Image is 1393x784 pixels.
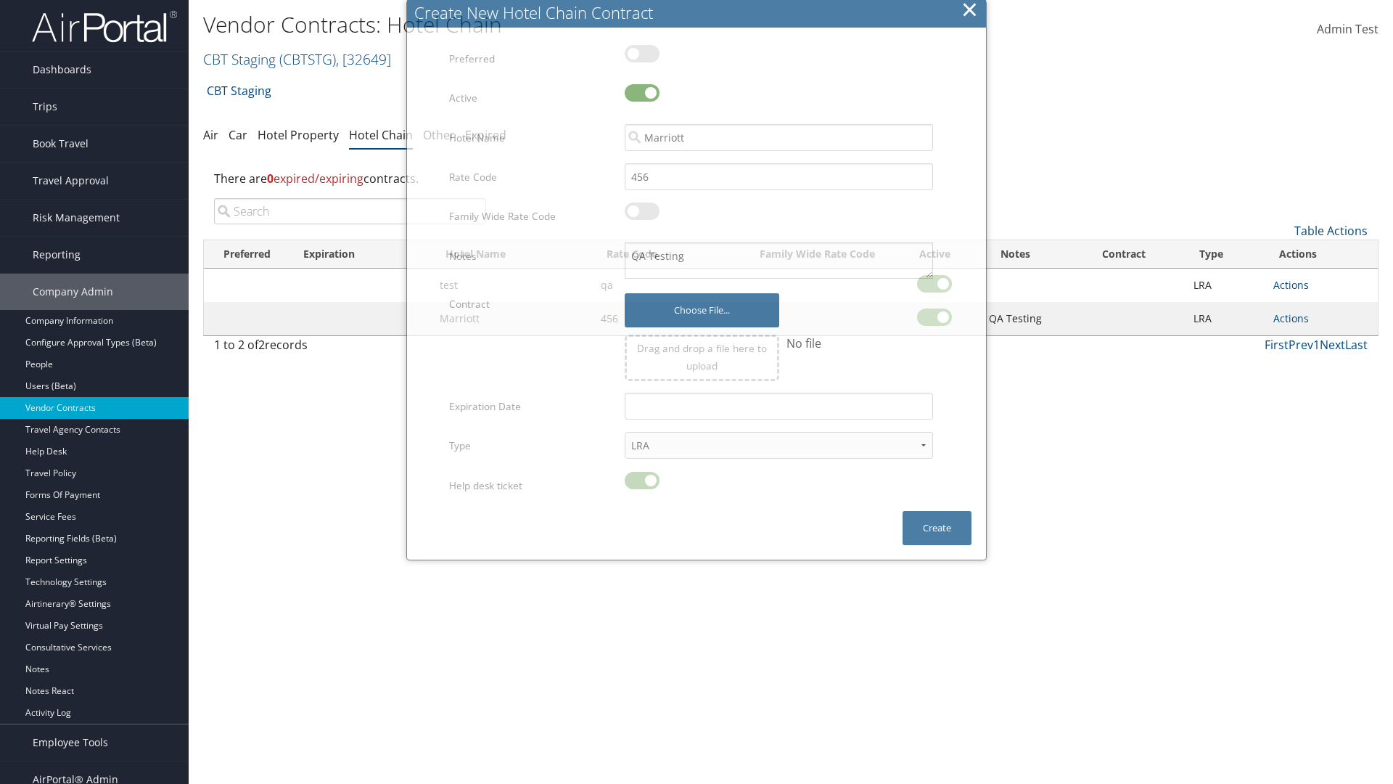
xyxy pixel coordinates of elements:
[336,49,391,69] span: , [ 32649 ]
[637,341,767,372] span: Drag and drop a file here to upload
[203,127,218,143] a: Air
[989,311,1042,325] span: QA Testing
[203,49,391,69] a: CBT Staging
[1313,337,1320,353] a: 1
[33,200,120,236] span: Risk Management
[449,163,614,191] label: Rate Code
[414,1,986,24] div: Create New Hotel Chain Contract
[33,237,81,273] span: Reporting
[258,337,265,353] span: 2
[1186,269,1267,302] td: LRA
[267,171,363,187] span: expired/expiring
[1273,278,1309,292] a: Actions
[279,49,336,69] span: ( CBTSTG )
[207,76,271,105] a: CBT Staging
[203,159,1378,198] div: There are contracts.
[214,198,486,224] input: Search
[1061,240,1186,269] th: Contract: activate to sort column ascending
[258,127,339,143] a: Hotel Property
[1186,240,1267,269] th: Type: activate to sort column ascending
[203,9,987,40] h1: Vendor Contracts: Hotel Chain
[449,242,614,270] label: Notes
[1186,302,1267,335] td: LRA
[449,203,614,230] label: Family Wide Rate Code
[33,126,89,162] span: Book Travel
[229,127,247,143] a: Car
[449,472,614,499] label: Help desk ticket
[214,336,486,361] div: 1 to 2 of records
[204,240,290,269] th: Preferred: activate to sort column ascending
[1273,311,1309,325] a: Actions
[1320,337,1345,353] a: Next
[449,432,614,460] label: Type
[786,335,821,351] span: No file
[32,9,177,44] img: airportal-logo.png
[449,290,614,318] label: Contract
[449,84,614,112] label: Active
[903,511,971,545] button: Create
[33,724,108,761] span: Employee Tools
[33,274,113,310] span: Company Admin
[969,240,1062,269] th: Notes: activate to sort column ascending
[1266,240,1378,269] th: Actions
[349,127,413,143] a: Hotel Chain
[449,45,614,73] label: Preferred
[1317,7,1378,52] a: Admin Test
[33,52,91,88] span: Dashboards
[33,163,109,199] span: Travel Approval
[1294,223,1368,239] a: Table Actions
[267,171,274,187] strong: 0
[33,89,57,125] span: Trips
[449,393,614,420] label: Expiration Date
[1289,337,1313,353] a: Prev
[290,240,432,269] th: Expiration: activate to sort column ascending
[1317,21,1378,37] span: Admin Test
[1265,337,1289,353] a: First
[449,124,614,152] label: Hotel Name
[1345,337,1368,353] a: Last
